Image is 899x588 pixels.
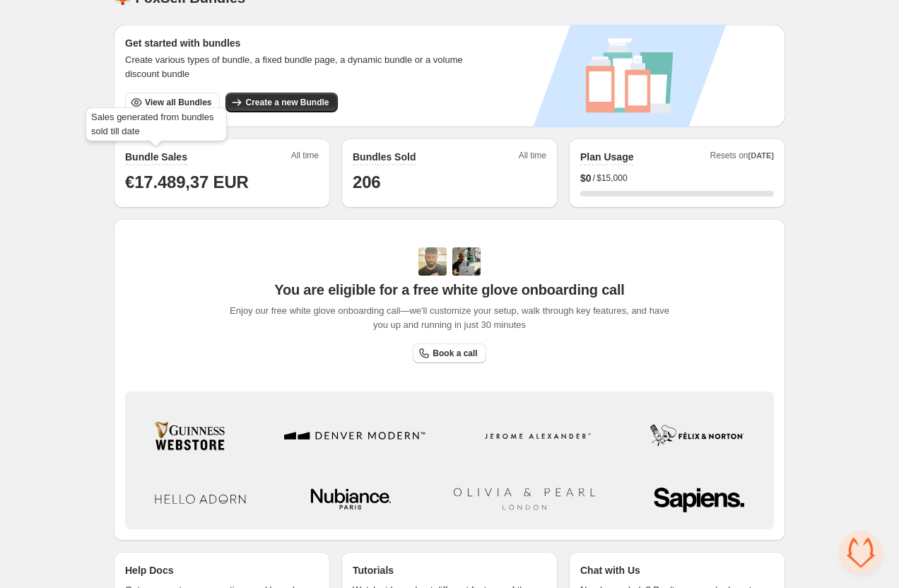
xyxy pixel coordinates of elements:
[597,172,627,184] span: $15,000
[580,563,640,577] p: Chat with Us
[125,563,173,577] p: Help Docs
[580,150,633,164] h2: Plan Usage
[353,171,546,194] h1: 206
[125,36,476,50] h3: Get started with bundles
[452,247,481,276] img: Prakhar
[413,343,486,363] a: Book a call
[223,304,677,332] span: Enjoy our free white glove onboarding call—we'll customize your setup, walk through key features,...
[353,150,416,164] h2: Bundles Sold
[519,150,546,165] span: All time
[418,247,447,276] img: Adi
[580,171,774,185] div: /
[145,97,211,108] span: View all Bundles
[433,348,477,359] span: Book a call
[580,171,592,185] span: $ 0
[225,93,337,112] button: Create a new Bundle
[125,93,220,112] button: View all Bundles
[353,563,394,577] p: Tutorials
[245,97,329,108] span: Create a new Bundle
[291,150,319,165] span: All time
[125,53,476,81] span: Create various types of bundle, a fixed bundle page, a dynamic bundle or a volume discount bundle
[710,150,775,165] span: Resets on
[748,151,774,160] span: [DATE]
[125,171,319,194] h1: €17.489,37 EUR
[125,150,187,164] h2: Bundle Sales
[840,531,882,574] div: Ouvrir le chat
[274,281,624,298] span: You are eligible for a free white glove onboarding call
